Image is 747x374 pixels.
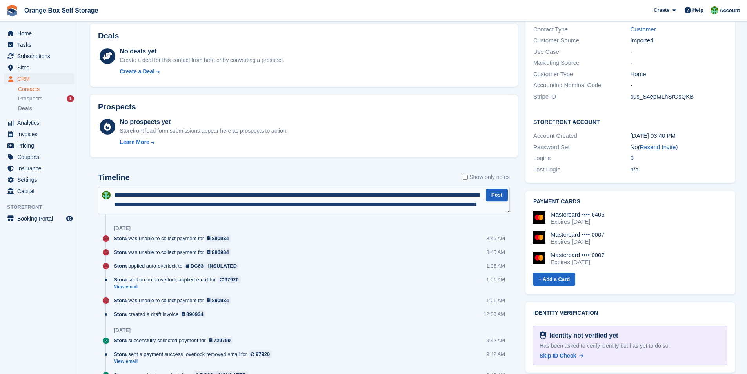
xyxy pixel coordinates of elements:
span: Pricing [17,140,64,151]
span: Subscriptions [17,51,64,62]
div: Create a Deal [120,68,154,76]
span: Stora [114,310,127,318]
a: Customer [631,26,656,33]
span: Insurance [17,163,64,174]
a: DC63 - INSULATED [184,262,239,270]
div: Expires [DATE] [551,218,605,225]
a: 890934 [205,248,231,256]
a: Learn More [120,138,287,146]
a: Resend Invite [640,144,676,150]
div: Logins [533,154,630,163]
div: Password Set [533,143,630,152]
div: 729759 [214,337,231,344]
a: menu [4,39,74,50]
div: Has been asked to verify identity but has yet to do so. [540,342,721,350]
div: - [631,47,727,57]
img: Mastercard Logo [533,231,545,244]
div: 1:05 AM [486,262,505,270]
div: sent an auto-overlock applied email for [114,276,245,283]
span: CRM [17,73,64,84]
div: 8:45 AM [486,235,505,242]
div: 97920 [225,276,239,283]
div: created a draft invoice [114,310,209,318]
div: Account Created [533,131,630,140]
a: 890934 [205,235,231,242]
label: Show only notes [463,173,510,181]
a: Contacts [18,86,74,93]
span: Stora [114,337,127,344]
input: Show only notes [463,173,468,181]
span: Help [692,6,703,14]
a: menu [4,117,74,128]
a: 890934 [180,310,205,318]
span: Skip ID Check [540,352,576,359]
a: 729759 [207,337,233,344]
a: Deals [18,104,74,113]
div: Customer Source [533,36,630,45]
div: 12:00 AM [483,310,505,318]
img: Identity Verification Ready [540,331,546,340]
div: 97920 [256,350,270,358]
h2: Timeline [98,173,130,182]
div: Expires [DATE] [551,238,605,245]
a: + Add a Card [533,273,575,286]
span: Create [654,6,669,14]
div: Marketing Source [533,58,630,68]
div: Mastercard •••• 0007 [551,252,605,259]
a: menu [4,140,74,151]
a: menu [4,129,74,140]
div: - [631,58,727,68]
div: 890934 [212,248,229,256]
a: menu [4,62,74,73]
div: 890934 [212,235,229,242]
div: n/a [631,165,727,174]
img: Binder Bhardwaj [711,6,718,14]
a: menu [4,213,74,224]
a: menu [4,163,74,174]
a: Orange Box Self Storage [21,4,102,17]
span: Tasks [17,39,64,50]
div: Contact Type [533,25,630,34]
div: 1:01 AM [486,276,505,283]
a: Skip ID Check [540,352,583,360]
div: 0 [631,154,727,163]
a: menu [4,51,74,62]
div: 9:42 AM [486,350,505,358]
div: Identity not verified yet [546,331,618,340]
div: Mastercard •••• 6405 [551,211,605,218]
div: Home [631,70,727,79]
div: No prospects yet [120,117,287,127]
div: Expires [DATE] [551,259,605,266]
div: 9:42 AM [486,337,505,344]
a: 97920 [249,350,272,358]
div: was unable to collect payment for [114,248,235,256]
div: Last Login [533,165,630,174]
span: Stora [114,248,127,256]
div: was unable to collect payment for [114,297,235,304]
h2: Payment cards [533,199,727,205]
span: ( ) [638,144,678,150]
h2: Prospects [98,102,136,111]
span: Coupons [17,151,64,162]
h2: Identity verification [533,310,727,316]
span: Account [720,7,740,15]
span: Stora [114,262,127,270]
div: Customer Type [533,70,630,79]
a: menu [4,186,74,197]
div: successfully collected payment for [114,337,236,344]
a: 97920 [218,276,241,283]
span: Prospects [18,95,42,102]
img: Mastercard Logo [533,211,545,224]
div: applied auto-overlock to [114,262,243,270]
div: Storefront lead form submissions appear here as prospects to action. [120,127,287,135]
span: Stora [114,276,127,283]
a: Prospects 1 [18,95,74,103]
div: 1:01 AM [486,297,505,304]
div: 890934 [212,297,229,304]
h2: Deals [98,31,119,40]
span: Storefront [7,203,78,211]
a: Create a Deal [120,68,284,76]
span: Stora [114,235,127,242]
span: Invoices [17,129,64,140]
span: Analytics [17,117,64,128]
